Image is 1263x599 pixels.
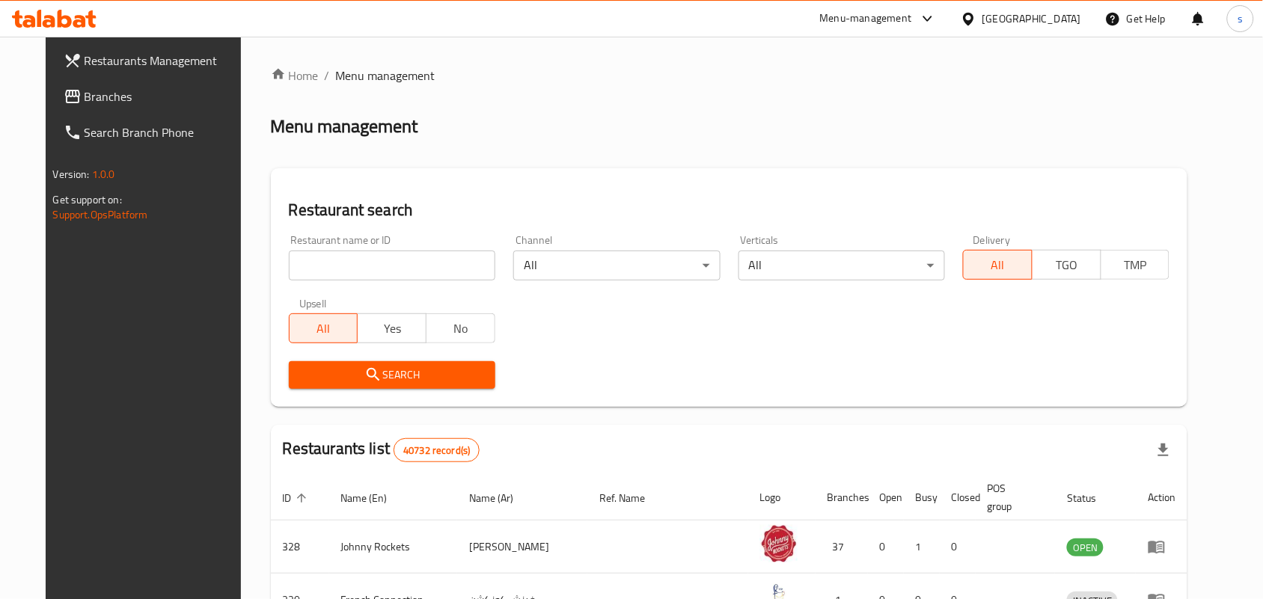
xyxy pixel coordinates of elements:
[52,114,257,150] a: Search Branch Phone
[1107,254,1164,276] span: TMP
[988,479,1038,515] span: POS group
[53,205,148,224] a: Support.OpsPlatform
[1146,432,1181,468] div: Export file
[52,43,257,79] a: Restaurants Management
[296,318,352,340] span: All
[469,489,533,507] span: Name (Ar)
[1136,475,1187,520] th: Action
[904,475,940,520] th: Busy
[816,520,868,574] td: 37
[513,251,720,280] div: All
[325,67,330,85] li: /
[1039,254,1095,276] span: TGO
[271,114,418,138] h2: Menu management
[364,318,421,340] span: Yes
[271,67,1188,85] nav: breadcrumb
[963,250,1033,280] button: All
[301,366,483,384] span: Search
[1067,539,1104,556] span: OPEN
[1101,250,1170,280] button: TMP
[1067,489,1116,507] span: Status
[271,67,319,85] a: Home
[940,520,976,574] td: 0
[394,443,479,458] span: 40732 record(s)
[1148,538,1175,556] div: Menu
[760,525,798,562] img: Johnny Rockets
[283,437,480,462] h2: Restaurants list
[1238,10,1243,27] span: s
[432,318,489,340] span: No
[329,520,458,574] td: Johnny Rockets
[92,165,115,184] span: 1.0.0
[1067,538,1104,556] div: OPEN
[738,251,945,280] div: All
[289,199,1170,221] h2: Restaurant search
[394,438,480,462] div: Total records count
[289,361,495,389] button: Search
[341,489,407,507] span: Name (En)
[85,123,245,141] span: Search Branch Phone
[357,313,426,343] button: Yes
[868,475,904,520] th: Open
[336,67,435,85] span: Menu management
[904,520,940,574] td: 1
[868,520,904,574] td: 0
[599,489,664,507] span: Ref. Name
[299,298,327,309] label: Upsell
[53,165,90,184] span: Version:
[748,475,816,520] th: Logo
[816,475,868,520] th: Branches
[820,10,912,28] div: Menu-management
[970,254,1027,276] span: All
[940,475,976,520] th: Closed
[53,190,122,209] span: Get support on:
[289,313,358,343] button: All
[457,520,587,574] td: [PERSON_NAME]
[973,235,1011,245] label: Delivery
[1032,250,1101,280] button: TGO
[289,251,495,280] input: Search for restaurant name or ID..
[283,489,311,507] span: ID
[52,79,257,114] a: Branches
[85,52,245,70] span: Restaurants Management
[426,313,495,343] button: No
[271,520,329,574] td: 328
[982,10,1081,27] div: [GEOGRAPHIC_DATA]
[85,87,245,105] span: Branches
